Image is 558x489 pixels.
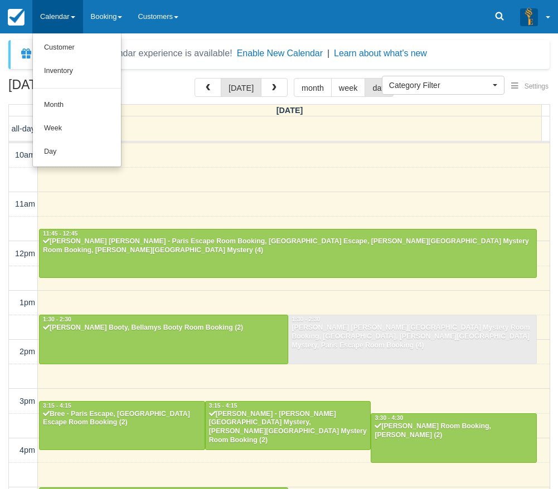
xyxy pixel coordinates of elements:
a: 3:15 - 4:15[PERSON_NAME] - [PERSON_NAME][GEOGRAPHIC_DATA] Mystery, [PERSON_NAME][GEOGRAPHIC_DATA]... [205,401,371,450]
button: Category Filter [382,76,504,95]
a: 3:15 - 4:15Bree - Paris Escape, [GEOGRAPHIC_DATA] Escape Room Booking (2) [39,401,205,450]
div: Bree - Paris Escape, [GEOGRAPHIC_DATA] Escape Room Booking (2) [42,410,202,428]
a: Month [33,94,121,117]
span: 2pm [20,347,35,356]
span: all-day [12,124,35,133]
span: 1:30 - 2:30 [43,316,71,322]
button: [DATE] [221,78,261,97]
button: week [331,78,366,97]
span: 12pm [15,249,35,258]
div: [PERSON_NAME] Room Booking, [PERSON_NAME] (2) [374,422,533,440]
button: day [365,78,393,97]
button: Settings [504,79,555,95]
div: [PERSON_NAME] - [PERSON_NAME][GEOGRAPHIC_DATA] Mystery, [PERSON_NAME][GEOGRAPHIC_DATA] Mystery Ro... [208,410,368,446]
span: [DATE] [276,106,303,115]
a: Customer [33,36,121,60]
ul: Calendar [32,33,122,167]
a: Inventory [33,60,121,83]
a: 1:30 - 2:30[PERSON_NAME] Booty, Bellamys Booty Room Booking (2) [39,315,288,364]
span: 3:30 - 4:30 [375,415,403,421]
span: 11am [15,199,35,208]
a: 1:30 - 2:30[PERSON_NAME] [PERSON_NAME][GEOGRAPHIC_DATA] Mystery Room Booking, [GEOGRAPHIC_DATA], ... [288,315,537,364]
a: Week [33,117,121,140]
div: A new Booking Calendar experience is available! [37,47,232,60]
span: 10am [15,150,35,159]
a: Learn about what's new [334,48,427,58]
a: Day [33,140,121,164]
span: 3pm [20,397,35,405]
div: [PERSON_NAME] [PERSON_NAME][GEOGRAPHIC_DATA] Mystery Room Booking, [GEOGRAPHIC_DATA], [PERSON_NAM... [292,324,534,350]
span: 3:15 - 4:15 [209,403,237,409]
a: 3:30 - 4:30[PERSON_NAME] Room Booking, [PERSON_NAME] (2) [371,413,537,462]
button: month [294,78,332,97]
div: [PERSON_NAME] Booty, Bellamys Booty Room Booking (2) [42,324,285,332]
span: 11:45 - 12:45 [43,231,77,237]
h2: [DATE] [8,78,149,99]
img: A3 [520,8,538,26]
span: 1:30 - 2:30 [292,316,321,322]
span: 4pm [20,446,35,454]
button: Enable New Calendar [237,48,323,59]
span: 3:15 - 4:15 [43,403,71,409]
img: checkfront-main-nav-mini-logo.png [8,9,25,26]
span: Category Filter [389,80,490,91]
span: 1pm [20,298,35,307]
span: Settings [525,82,549,90]
span: | [327,48,329,58]
div: [PERSON_NAME] [PERSON_NAME] - Paris Escape Room Booking, [GEOGRAPHIC_DATA] Escape, [PERSON_NAME][... [42,237,533,255]
a: 11:45 - 12:45[PERSON_NAME] [PERSON_NAME] - Paris Escape Room Booking, [GEOGRAPHIC_DATA] Escape, [... [39,229,537,278]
